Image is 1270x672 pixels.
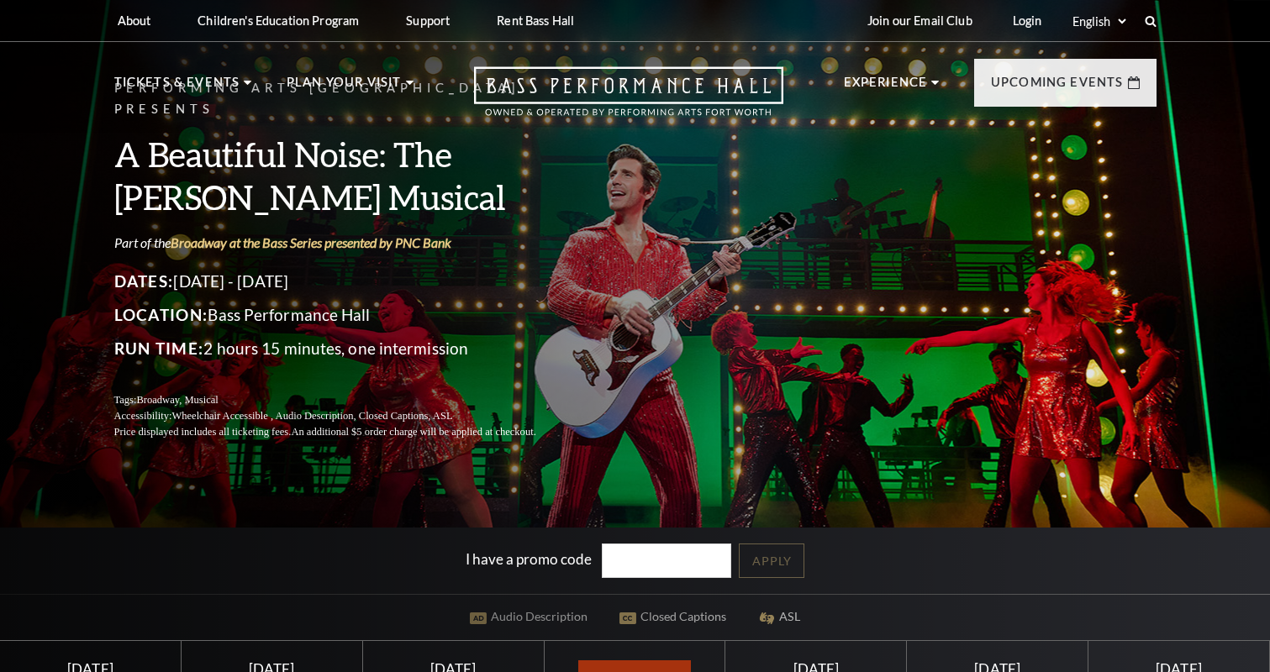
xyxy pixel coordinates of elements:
p: Experience [844,72,928,102]
p: Upcoming Events [991,72,1124,102]
p: Accessibility: [114,408,577,424]
p: About [118,13,151,28]
p: Plan Your Visit [287,72,402,102]
span: An additional $5 order charge will be applied at checkout. [291,426,535,438]
select: Select: [1069,13,1129,29]
p: Tickets & Events [114,72,240,102]
p: Support [406,13,450,28]
p: 2 hours 15 minutes, one intermission [114,335,577,362]
a: Broadway at the Bass Series presented by PNC Bank [171,234,451,250]
h3: A Beautiful Noise: The [PERSON_NAME] Musical [114,133,577,218]
span: Location: [114,305,208,324]
span: Run Time: [114,339,204,358]
p: Part of the [114,234,577,252]
span: Broadway, Musical [136,394,218,406]
span: Wheelchair Accessible , Audio Description, Closed Captions, ASL [171,410,452,422]
p: Bass Performance Hall [114,302,577,328]
p: Children's Education Program [198,13,359,28]
span: Dates: [114,271,174,291]
p: [DATE] - [DATE] [114,268,577,295]
p: Price displayed includes all ticketing fees. [114,424,577,440]
p: Rent Bass Hall [497,13,574,28]
label: I have a promo code [466,550,592,568]
p: Tags: [114,392,577,408]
